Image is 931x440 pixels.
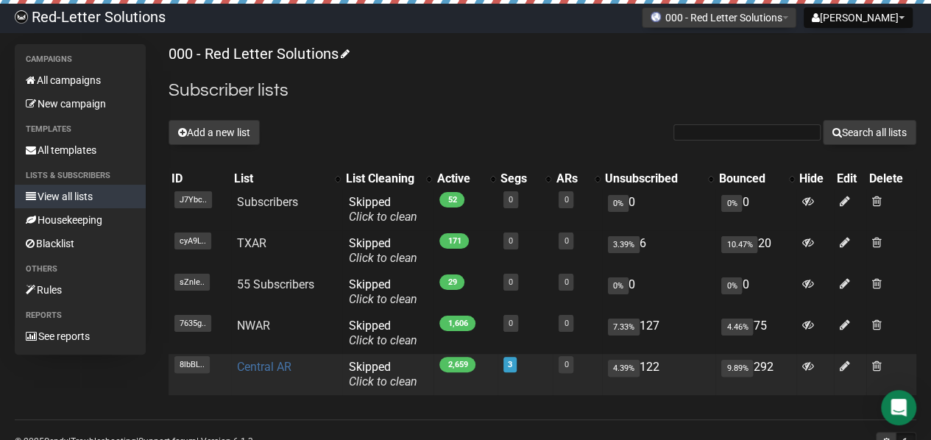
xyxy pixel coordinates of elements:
[834,168,866,189] th: Edit: No sort applied, sorting is disabled
[169,168,230,189] th: ID: No sort applied, sorting is disabled
[169,45,347,63] a: 000 - Red Letter Solutions
[348,333,417,347] a: Click to clean
[500,171,538,186] div: Segs
[439,357,475,372] span: 2,659
[237,360,291,374] a: Central AR
[721,236,757,253] span: 10.47%
[715,189,796,230] td: 0
[234,171,328,186] div: List
[348,195,417,224] span: Skipped
[869,171,913,186] div: Delete
[866,168,916,189] th: Delete: No sort applied, sorting is disabled
[509,236,513,246] a: 0
[171,171,227,186] div: ID
[15,68,146,92] a: All campaigns
[605,171,701,186] div: Unsubscribed
[439,316,475,331] span: 1,606
[348,277,417,306] span: Skipped
[602,189,715,230] td: 0
[602,354,715,395] td: 122
[342,168,433,189] th: List Cleaning: No sort applied, activate to apply an ascending sort
[348,251,417,265] a: Click to clean
[508,360,512,369] a: 3
[608,195,629,212] span: 0%
[564,360,568,369] a: 0
[721,277,742,294] span: 0%
[602,230,715,272] td: 6
[498,168,553,189] th: Segs: No sort applied, activate to apply an ascending sort
[15,278,146,302] a: Rules
[174,274,210,291] span: sZnIe..
[15,208,146,232] a: Housekeeping
[348,319,417,347] span: Skipped
[608,319,640,336] span: 7.33%
[602,272,715,313] td: 0
[715,354,796,395] td: 292
[237,195,298,209] a: Subscribers
[169,77,916,104] h2: Subscriber lists
[608,360,640,377] span: 4.39%
[348,375,417,388] a: Click to clean
[715,168,796,189] th: Bounced: No sort applied, activate to apply an ascending sort
[509,195,513,205] a: 0
[433,168,498,189] th: Active: No sort applied, activate to apply an ascending sort
[608,236,640,253] span: 3.39%
[436,171,483,186] div: Active
[721,195,742,212] span: 0%
[715,313,796,354] td: 75
[15,232,146,255] a: Blacklist
[608,277,629,294] span: 0%
[804,7,913,28] button: [PERSON_NAME]
[348,360,417,388] span: Skipped
[15,121,146,138] li: Templates
[174,315,211,332] span: 7635g..
[715,230,796,272] td: 20
[642,7,796,28] button: 000 - Red Letter Solutions
[564,236,568,246] a: 0
[439,233,469,249] span: 171
[715,272,796,313] td: 0
[15,92,146,116] a: New campaign
[564,319,568,328] a: 0
[721,360,753,377] span: 9.89%
[174,356,210,373] span: 8lbBL..
[15,307,146,324] li: Reports
[721,319,753,336] span: 4.46%
[823,120,916,145] button: Search all lists
[439,192,464,207] span: 52
[602,313,715,354] td: 127
[345,171,419,186] div: List Cleaning
[237,319,270,333] a: NWAR
[564,195,568,205] a: 0
[837,171,863,186] div: Edit
[15,260,146,278] li: Others
[348,210,417,224] a: Click to clean
[439,274,464,290] span: 29
[348,292,417,306] a: Click to clean
[15,324,146,348] a: See reports
[796,168,834,189] th: Hide: No sort applied, sorting is disabled
[881,390,916,425] div: Open Intercom Messenger
[509,319,513,328] a: 0
[509,277,513,287] a: 0
[564,277,568,287] a: 0
[15,167,146,185] li: Lists & subscribers
[237,277,314,291] a: 55 Subscribers
[15,51,146,68] li: Campaigns
[718,171,781,186] div: Bounced
[602,168,715,189] th: Unsubscribed: No sort applied, activate to apply an ascending sort
[174,191,212,208] span: J7Ybc..
[15,10,28,24] img: 983279c4004ba0864fc8a668c650e103
[237,236,266,250] a: TXAR
[15,185,146,208] a: View all lists
[15,138,146,162] a: All templates
[553,168,602,189] th: ARs: No sort applied, activate to apply an ascending sort
[650,11,662,23] img: favicons
[556,171,587,186] div: ARs
[169,120,260,145] button: Add a new list
[799,171,831,186] div: Hide
[174,233,211,249] span: cyA9L..
[231,168,343,189] th: List: No sort applied, activate to apply an ascending sort
[348,236,417,265] span: Skipped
